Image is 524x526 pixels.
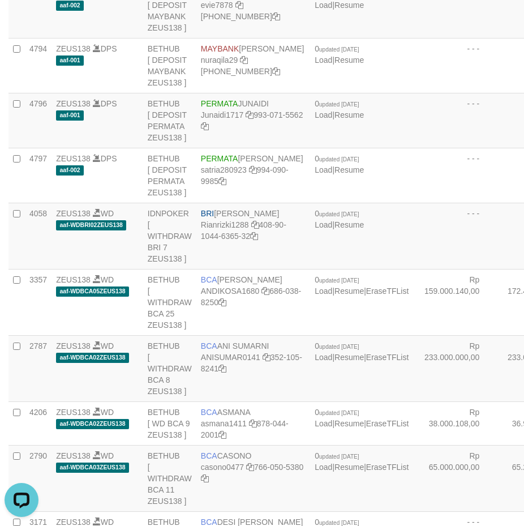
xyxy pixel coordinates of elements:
td: - - - [413,148,496,203]
span: updated [DATE] [319,454,359,460]
a: ZEUS138 [56,341,91,350]
td: Rp 38.000.108,00 [413,401,496,445]
a: ZEUS138 [56,99,91,108]
span: | [315,154,364,174]
td: 4794 [25,38,51,93]
td: CASONO 766-050-5380 [196,445,310,511]
span: BCA [201,341,217,350]
td: 4058 [25,203,51,269]
td: WD [51,445,143,511]
span: BCA [201,408,217,417]
a: Copy 6860388250 to clipboard [218,298,226,307]
a: Copy ANISUMAR0141 to clipboard [263,353,270,362]
td: IDNPOKER [ WITHDRAW BRI 7 ZEUS138 ] [143,203,196,269]
td: BETHUB [ WITHDRAW BCA 25 ZEUS138 ] [143,269,196,335]
a: casono0477 [201,463,244,472]
td: [PERSON_NAME] 686-038-8250 [196,269,310,335]
a: Load [315,463,332,472]
span: aaf-WDBCA02ZEUS138 [56,419,129,429]
a: Resume [334,55,364,65]
a: ZEUS138 [56,408,91,417]
td: WD [51,335,143,401]
td: WD [51,401,143,445]
a: Resume [334,1,364,10]
td: WD [51,203,143,269]
a: Copy satria280923 to clipboard [249,165,257,174]
a: Copy asmana1411 to clipboard [249,419,257,428]
span: aaf-001 [56,110,84,120]
span: 0 [315,341,359,350]
span: aaf-WDBRI02ZEUS138 [56,220,126,230]
span: 0 [315,209,359,218]
td: 2787 [25,335,51,401]
td: Rp 233.000.000,00 [413,335,496,401]
td: Rp 65.000.000,00 [413,445,496,511]
a: EraseTFList [366,419,409,428]
td: BETHUB [ WITHDRAW BCA 8 ZEUS138 ] [143,335,196,401]
a: Resume [334,220,364,229]
span: | [315,209,364,229]
a: ANISUMAR0141 [201,353,260,362]
a: ZEUS138 [56,154,91,163]
button: Open LiveChat chat widget [5,5,38,39]
a: Copy ANDIKOSA1680 to clipboard [261,286,269,296]
a: Copy casono0477 to clipboard [246,463,254,472]
span: | | [315,341,409,362]
span: updated [DATE] [319,277,359,284]
td: JUNAIDI 993-071-5562 [196,93,310,148]
span: 0 [315,154,359,163]
a: Copy Junaidi1717 to clipboard [246,110,254,119]
span: updated [DATE] [319,211,359,217]
td: Rp 159.000.140,00 [413,269,496,335]
td: BETHUB [ DEPOSIT MAYBANK ZEUS138 ] [143,38,196,93]
a: Load [315,110,332,119]
td: 4797 [25,148,51,203]
td: - - - [413,38,496,93]
span: updated [DATE] [319,156,359,162]
td: WD [51,269,143,335]
td: BETHUB [ WITHDRAW BCA 11 ZEUS138 ] [143,445,196,511]
td: DPS [51,148,143,203]
span: MAYBANK [201,44,239,53]
a: Copy 408901044636532 to clipboard [250,232,258,241]
a: Resume [334,286,364,296]
a: Load [315,55,332,65]
span: updated [DATE] [319,46,359,53]
a: Load [315,1,332,10]
span: updated [DATE] [319,101,359,108]
td: [PERSON_NAME] [PHONE_NUMBER] [196,38,310,93]
span: | | [315,275,409,296]
a: Copy evie7878 to clipboard [235,1,243,10]
td: [PERSON_NAME] 994-090-9985 [196,148,310,203]
span: 0 [315,99,359,108]
td: ANI SUMARNI 352-105-8241 [196,335,310,401]
span: aaf-WDBCA03ZEUS138 [56,463,129,472]
td: BETHUB [ WD BCA 9 ZEUS138 ] [143,401,196,445]
a: Resume [334,353,364,362]
td: ASMANA 878-044-2001 [196,401,310,445]
a: ZEUS138 [56,44,91,53]
a: Junaidi1717 [201,110,244,119]
td: BETHUB [ DEPOSIT PERMATA ZEUS138 ] [143,93,196,148]
td: 4796 [25,93,51,148]
td: DPS [51,93,143,148]
span: aaf-WDBCA02ZEUS138 [56,353,129,362]
span: PERMATA [201,99,238,108]
span: aaf-002 [56,165,84,175]
a: ANDIKOSA1680 [201,286,260,296]
a: EraseTFList [366,463,409,472]
a: Copy 9940909985 to clipboard [218,177,226,186]
a: Rianrizki1288 [201,220,249,229]
span: | | [315,408,409,428]
td: BETHUB [ DEPOSIT PERMATA ZEUS138 ] [143,148,196,203]
a: Copy 3521058241 to clipboard [218,364,226,373]
a: satria280923 [201,165,247,174]
a: Copy 8004940100 to clipboard [272,12,280,21]
a: Resume [334,419,364,428]
a: asmana1411 [201,419,247,428]
span: updated [DATE] [319,344,359,350]
a: Copy 7660505380 to clipboard [201,474,209,483]
td: [PERSON_NAME] 408-90-1044-6365-32 [196,203,310,269]
span: 0 [315,451,359,460]
a: Load [315,165,332,174]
